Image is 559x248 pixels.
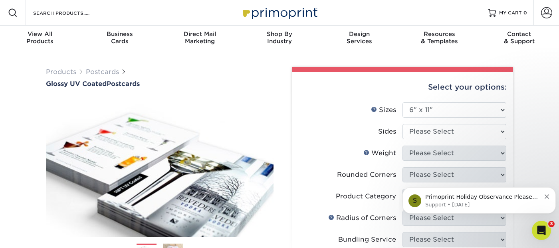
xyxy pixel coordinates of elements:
a: Glossy UV CoatedPostcards [46,80,274,88]
div: Radius of Corners [328,213,396,223]
div: Select your options: [298,72,507,102]
iframe: Intercom live chat [532,221,551,240]
a: Direct MailMarketing [160,26,240,51]
div: Industry [240,30,319,45]
img: Primoprint [240,4,319,21]
span: 3 [548,221,555,227]
iframe: Intercom notifications message [399,170,559,226]
span: Glossy UV Coated [46,80,107,88]
div: Sizes [371,105,396,115]
div: Weight [363,148,396,158]
div: Cards [80,30,160,45]
div: Services [319,30,399,45]
div: & Templates [399,30,479,45]
a: Products [46,68,76,76]
h1: Postcards [46,80,274,88]
span: 0 [523,10,527,16]
div: Product Category [336,192,396,201]
a: BusinessCards [80,26,160,51]
span: MY CART [499,10,522,16]
iframe: Google Customer Reviews [2,224,68,245]
div: & Support [479,30,559,45]
span: Resources [399,30,479,38]
div: Rounded Corners [337,170,396,180]
input: SEARCH PRODUCTS..... [32,8,110,18]
a: Contact& Support [479,26,559,51]
a: Shop ByIndustry [240,26,319,51]
span: Design [319,30,399,38]
img: Glossy UV Coated 01 [46,88,274,246]
div: Marketing [160,30,240,45]
div: Bundling Service [338,235,396,244]
span: Contact [479,30,559,38]
span: Shop By [240,30,319,38]
a: Postcards [86,68,119,76]
span: Business [80,30,160,38]
div: Sides [378,127,396,136]
span: Direct Mail [160,30,240,38]
a: DesignServices [319,26,399,51]
a: Resources& Templates [399,26,479,51]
